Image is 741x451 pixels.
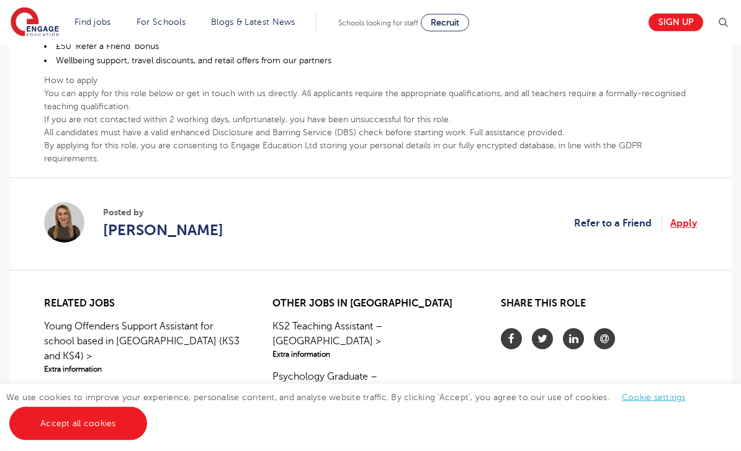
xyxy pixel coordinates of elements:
[44,114,697,127] p: If you are not contacted within 2 working days, unfortunately, you have been unsuccessful for thi...
[338,19,418,27] span: Schools looking for staff
[501,298,697,316] h2: Share this role
[6,393,698,428] span: We use cookies to improve your experience, personalise content, and analyse website traffic. By c...
[9,407,147,440] a: Accept all cookies
[74,17,111,27] a: Find jobs
[103,207,223,220] span: Posted by
[103,220,223,242] a: [PERSON_NAME]
[44,87,697,114] p: You can apply for this role below or get in touch with us directly. All applicants require the ap...
[137,17,186,27] a: For Schools
[44,40,697,54] li: £50 ‘Refer a Friend’ bonus
[649,14,703,32] a: Sign up
[211,17,295,27] a: Blogs & Latest News
[272,298,469,310] h2: Other jobs in [GEOGRAPHIC_DATA]
[431,18,459,27] span: Recruit
[421,14,469,32] a: Recruit
[44,298,240,310] h2: Related jobs
[44,319,240,375] a: Young Offenders Support Assistant for school based in [GEOGRAPHIC_DATA] (KS3 and KS4) >Extra info...
[272,349,469,360] span: Extra information
[44,54,697,68] li: Wellbeing support, travel discounts, and retail offers from our partners
[44,140,697,166] p: By applying for this role, you are consenting to Engage Education Ltd storing your personal detai...
[44,76,97,86] b: How to apply
[622,393,686,402] a: Cookie settings
[574,216,662,232] a: Refer to a Friend
[670,216,697,232] a: Apply
[44,127,697,140] p: All candidates must have a valid enhanced Disclosure and Barring Service (DBS) check before start...
[44,364,240,375] span: Extra information
[11,7,59,38] img: Engage Education
[272,370,469,411] a: Psychology Graduate – [GEOGRAPHIC_DATA] >Extra information
[272,319,469,360] a: KS2 Teaching Assistant – [GEOGRAPHIC_DATA] >Extra information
